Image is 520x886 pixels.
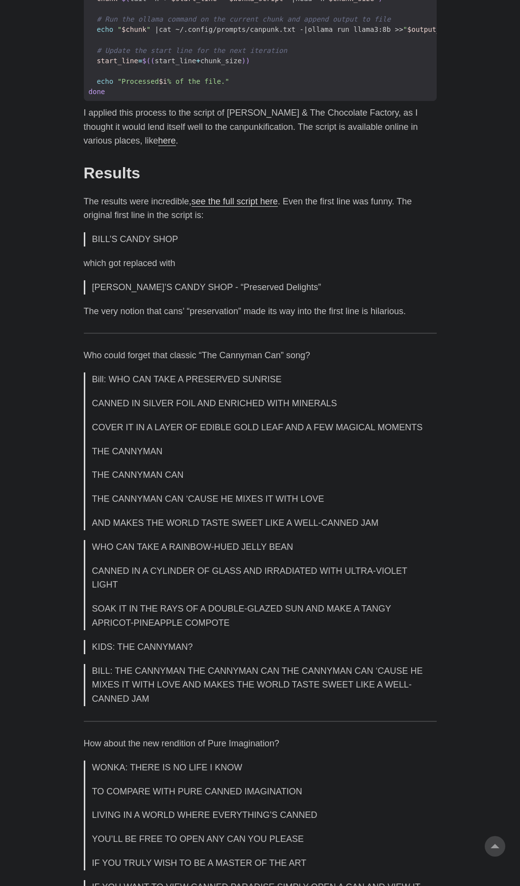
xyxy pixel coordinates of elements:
[403,25,407,33] span: "
[118,25,122,33] span: "
[92,492,430,506] p: THE CANNYMAN CAN ‘CAUSE HE MIXES IT WITH LOVE
[196,57,200,65] span: +
[92,372,430,387] p: Bill: WHO CAN TAKE A PRESERVED SUNRISE
[89,88,105,96] span: done
[122,25,147,33] span: $chunk
[158,136,176,146] a: here
[92,396,430,411] p: CANNED IN SILVER FOIL AND ENRICHED WITH MINERALS
[138,57,142,65] span: =
[97,47,287,54] span: # Update the start line for the next iteration
[97,25,113,33] span: echo
[84,195,437,223] p: The results were incredible, . Even the first line was funny. The original first line in the scri...
[485,836,505,857] a: go to top
[92,280,430,295] p: [PERSON_NAME]’S CANDY SHOP - “Preserved Delights”
[92,232,430,246] p: BILL’S CANDY SHOP
[118,77,159,85] span: "Processed
[97,15,391,23] span: # Run the ollama command on the current chunk and append output to file
[92,540,430,554] p: WHO CAN TAKE A RAINBOW-HUED JELLY BEAN
[92,785,430,799] p: TO COMPARE WITH PURE CANNED IMAGINATION
[84,348,437,363] p: Who could forget that classic “The Cannyman Can” song?
[92,420,430,435] p: COVER IT IN A LAYER OF EDIBLE GOLD LEAF AND A FEW MAGICAL MOMENTS
[407,25,457,33] span: $output_file
[84,56,255,66] span: start_line chunk_size
[142,57,154,65] span: $((
[92,856,430,870] p: IF YOU TRULY WISH TO BE A MASTER OF THE ART
[304,25,308,33] span: |
[92,664,430,706] p: BILL: THE CANNYMAN THE CANNYMAN CAN THE CANNYMAN CAN ‘CAUSE HE MIXES IT WITH LOVE AND MAKES THE W...
[242,57,250,65] span: ))
[97,57,138,65] span: start_line
[84,304,437,319] p: The very notion that cans’ “preservation” made its way into the first line is hilarious.
[84,25,466,35] span: cat ~/.config/prompts/canpunk.txt - ollama run llama3:8b >>
[92,640,430,654] p: KIDS: THE CANNYMAN?
[92,808,430,822] p: LIVING IN A WORLD WHERE EVERYTHING’S CANNED
[92,761,430,775] p: WONKA: THERE IS NO LIFE I KNOW
[92,602,430,630] p: SOAK IT IN THE RAYS OF A DOUBLE-GLAZED SUN AND MAKE A TANGY APRICOT-PINEAPPLE COMPOTE
[84,106,437,148] p: I applied this process to the script of [PERSON_NAME] & The Chocolate Factory, as I thought it wo...
[159,77,167,85] span: $i
[84,256,437,271] p: which got replaced with
[92,444,430,459] p: THE CANNYMAN
[92,516,430,530] p: AND MAKES THE WORLD TASTE SWEET LIKE A WELL-CANNED JAM
[92,468,430,482] p: THE CANNYMAN CAN
[167,77,229,85] span: % of the file."
[92,564,430,592] p: CANNED IN A CYLINDER OF GLASS AND IRRADIATED WITH ULTRA-VIOLET LIGHT
[147,25,150,33] span: "
[97,77,113,85] span: echo
[192,197,278,206] a: see the full script here
[155,25,159,33] span: |
[92,832,430,846] p: YOU’LL BE FREE TO OPEN ANY CAN YOU PLEASE
[84,164,437,182] h2: Results
[84,737,437,751] p: How about the new rendition of Pure Imagination?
